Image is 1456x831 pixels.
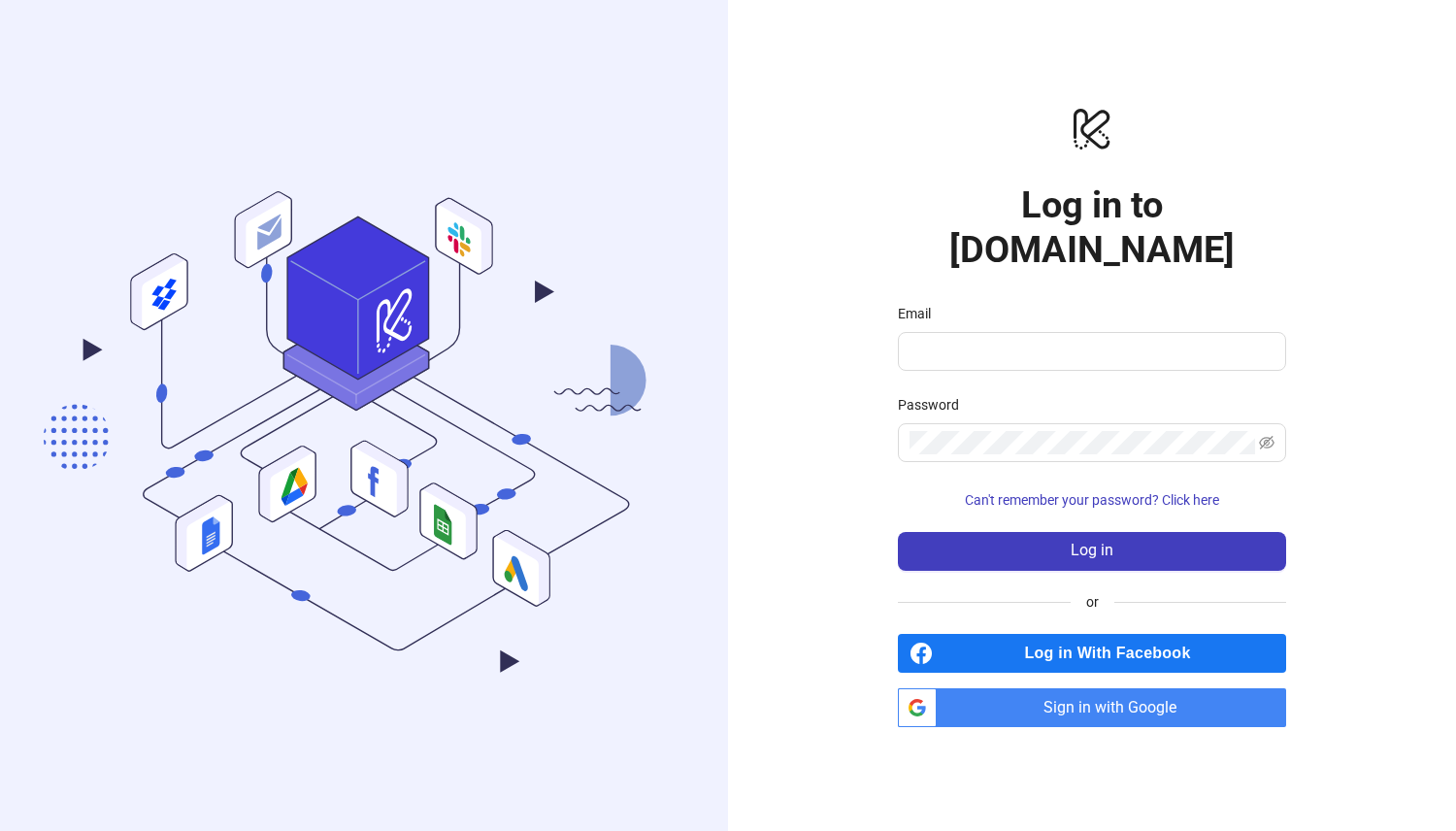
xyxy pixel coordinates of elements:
input: Email [910,340,1271,363]
label: Password [898,394,972,415]
a: Can't remember your password? Click here [898,492,1286,508]
input: Password [910,431,1255,454]
span: Log in With Facebook [941,634,1286,673]
button: Can't remember your password? Click here [898,485,1286,516]
span: Sign in with Google [944,688,1286,727]
span: Can't remember your password? Click here [965,492,1219,508]
h1: Log in to [DOMAIN_NAME] [898,183,1286,272]
a: Sign in with Google [898,688,1286,727]
span: eye-invisible [1259,435,1274,450]
a: Log in With Facebook [898,634,1286,673]
span: or [1071,591,1114,613]
label: Email [898,303,943,324]
button: Log in [898,532,1286,571]
span: Log in [1071,542,1113,559]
